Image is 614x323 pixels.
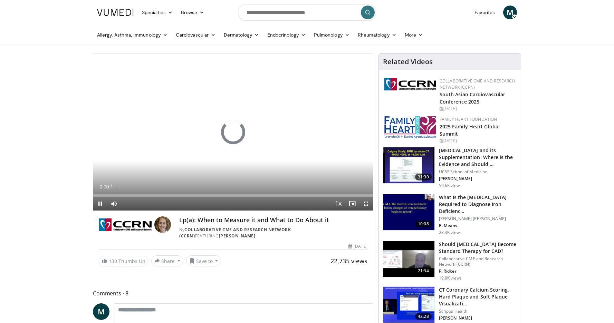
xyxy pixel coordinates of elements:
span: 21:34 [415,267,432,274]
span: 10:08 [415,221,432,227]
p: 28.3K views [439,230,462,235]
h3: CT Coronary Calcium Scoring, Hard Plaque and Soft Plaque Visualizati… [439,286,517,307]
img: 96363db5-6b1b-407f-974b-715268b29f70.jpeg.150x105_q85_autocrop_double_scale_upscale_version-0.2.jpg [384,116,436,139]
p: R. Means [439,223,517,228]
span: / [111,184,112,189]
button: Mute [107,197,121,211]
p: P. Ridker [439,268,517,274]
a: More [401,28,427,42]
button: Save to [186,255,221,266]
div: Progress Bar [93,194,373,197]
img: 4bb25b40-905e-443e-8e37-83f056f6e86e.150x105_q85_crop-smart_upscale.jpg [383,147,434,183]
div: [DATE] [440,106,515,112]
a: Dermatology [220,28,263,42]
button: Fullscreen [359,197,373,211]
div: [DATE] [348,243,367,249]
span: 31:30 [415,174,432,180]
img: eb63832d-2f75-457d-8c1a-bbdc90eb409c.150x105_q85_crop-smart_upscale.jpg [383,241,434,277]
a: 31:30 [MEDICAL_DATA] and its Supplementation: Where is the Evidence and Should … UCSF School of M... [383,147,517,188]
a: [PERSON_NAME] [219,233,256,239]
p: [PERSON_NAME] [439,315,517,321]
img: a04ee3ba-8487-4636-b0fb-5e8d268f3737.png.150x105_q85_autocrop_double_scale_upscale_version-0.2.png [384,78,436,90]
a: Cardiovascular [172,28,220,42]
h4: Lp(a): When to Measure it and What to Do About it [179,216,367,224]
p: 19.9K views [439,275,462,281]
span: Comments 8 [93,289,373,298]
a: Rheumatology [354,28,401,42]
span: 130 [109,258,117,264]
p: Collaborative CME and Research Network (CCRN) [439,256,517,267]
h3: What Is the [MEDICAL_DATA] Required to Diagnose Iron Deficienc… [439,194,517,215]
video-js: Video Player [93,53,373,211]
a: Specialties [138,6,177,19]
h3: [MEDICAL_DATA] and its Supplementation: Where is the Evidence and Should … [439,147,517,168]
img: Avatar [154,216,171,233]
p: [PERSON_NAME] [PERSON_NAME] [439,216,517,222]
img: 4ea3ec1a-320e-4f01-b4eb-a8bc26375e8f.150x105_q85_crop-smart_upscale.jpg [383,287,434,323]
a: 130 Thumbs Up [99,256,148,266]
p: 50.6K views [439,183,462,188]
p: Scripps Health [439,309,517,314]
img: Collaborative CME and Research Network (CCRN) [99,216,152,233]
a: Allergy, Asthma, Immunology [93,28,172,42]
img: 15adaf35-b496-4260-9f93-ea8e29d3ece7.150x105_q85_crop-smart_upscale.jpg [383,194,434,230]
button: Playback Rate [332,197,345,211]
a: M [503,6,517,19]
a: 2025 Family Heart Global Summit [440,123,500,137]
a: Pulmonology [310,28,354,42]
a: 21:34 Should [MEDICAL_DATA] Become Standard Therapy for CAD? Collaborative CME and Research Netwo... [383,241,517,281]
p: UCSF School of Medicine [439,169,517,175]
div: By FEATURING [179,227,367,239]
a: Favorites [470,6,499,19]
div: [DATE] [440,138,515,144]
span: -:- [116,184,120,189]
span: 42:28 [415,313,432,320]
button: Share [151,255,183,266]
img: VuMedi Logo [97,9,134,16]
a: Family Heart Foundation [440,116,497,122]
span: 0:00 [99,184,109,189]
a: 10:08 What Is the [MEDICAL_DATA] Required to Diagnose Iron Deficienc… [PERSON_NAME] [PERSON_NAME]... [383,194,517,235]
a: Endocrinology [263,28,310,42]
a: Browse [177,6,209,19]
a: South Asian Cardiovascular Conference 2025 [440,91,506,105]
p: [PERSON_NAME] [439,176,517,182]
span: 22,735 views [330,257,367,265]
h4: Related Videos [383,58,433,66]
a: Collaborative CME and Research Network (CCRN) [179,227,291,239]
h3: Should [MEDICAL_DATA] Become Standard Therapy for CAD? [439,241,517,255]
a: M [93,303,109,320]
button: Enable picture-in-picture mode [345,197,359,211]
input: Search topics, interventions [238,4,376,21]
button: Pause [93,197,107,211]
a: Collaborative CME and Research Network (CCRN) [440,78,515,90]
